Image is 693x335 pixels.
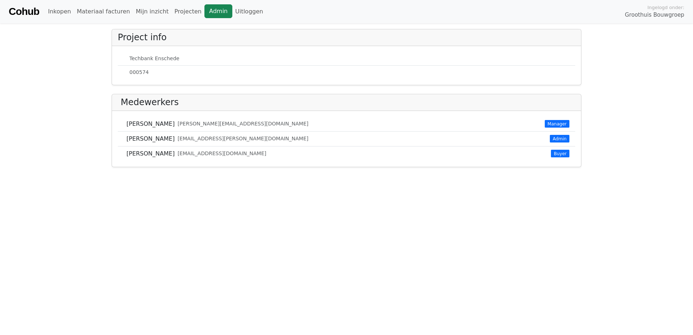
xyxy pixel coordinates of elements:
span: [PERSON_NAME] [126,135,175,143]
a: Materiaal facturen [74,4,133,19]
a: Inkopen [45,4,74,19]
h4: Medewerkers [121,97,179,108]
small: 000574 [129,69,149,76]
a: Projecten [171,4,204,19]
a: Uitloggen [232,4,266,19]
a: Admin [204,4,232,18]
span: [PERSON_NAME] [126,120,175,128]
h4: Project info [118,32,167,43]
span: Manager [545,120,569,127]
small: [EMAIL_ADDRESS][PERSON_NAME][DOMAIN_NAME] [178,135,308,142]
span: Admin [550,135,569,142]
span: Ingelogd onder: [647,4,684,11]
a: Cohub [9,3,39,20]
span: Buyer [551,150,569,157]
small: [EMAIL_ADDRESS][DOMAIN_NAME] [178,150,266,157]
small: Techbank Enschede [129,55,179,62]
a: Mijn inzicht [133,4,172,19]
span: Groothuis Bouwgroep [625,11,684,19]
small: [PERSON_NAME][EMAIL_ADDRESS][DOMAIN_NAME] [178,120,308,128]
span: [PERSON_NAME] [126,149,175,158]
